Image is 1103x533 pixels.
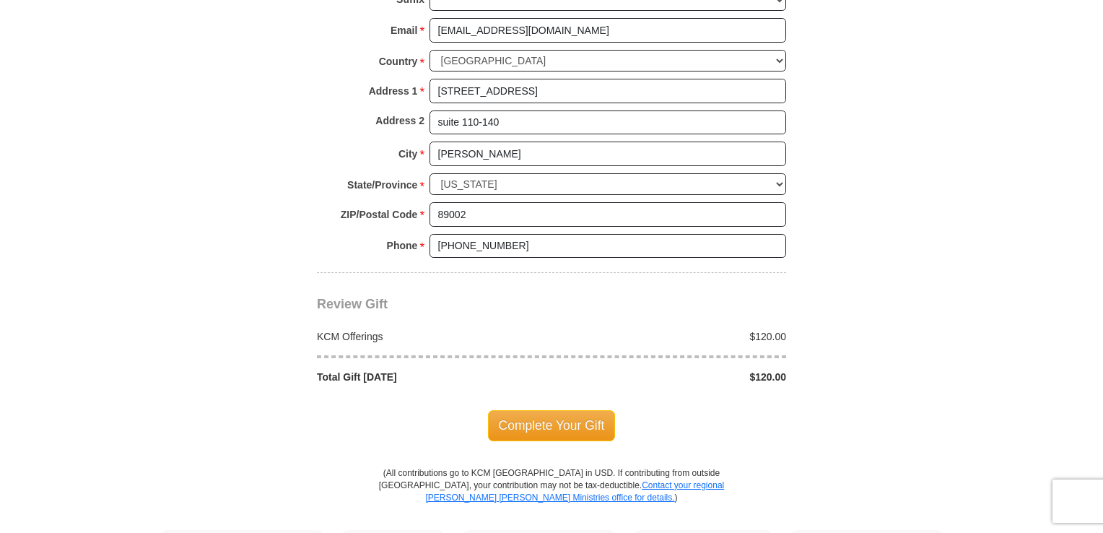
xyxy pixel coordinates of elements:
[375,110,424,131] strong: Address 2
[317,297,388,311] span: Review Gift
[341,204,418,225] strong: ZIP/Postal Code
[551,370,794,384] div: $120.00
[488,410,616,441] span: Complete Your Gift
[310,329,552,344] div: KCM Offerings
[425,480,724,503] a: Contact your regional [PERSON_NAME] [PERSON_NAME] Ministries office for details.
[551,329,794,344] div: $120.00
[347,175,417,195] strong: State/Province
[391,20,417,40] strong: Email
[387,235,418,256] strong: Phone
[398,144,417,164] strong: City
[369,81,418,101] strong: Address 1
[379,51,418,71] strong: Country
[378,467,725,530] p: (All contributions go to KCM [GEOGRAPHIC_DATA] in USD. If contributing from outside [GEOGRAPHIC_D...
[310,370,552,384] div: Total Gift [DATE]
